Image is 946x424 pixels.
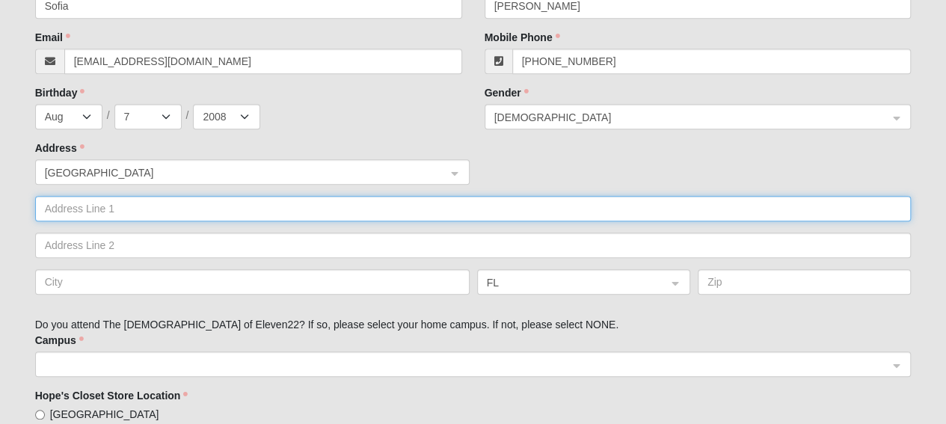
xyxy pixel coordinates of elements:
label: Hope's Closet Store Location [35,388,188,403]
span: / [107,108,110,123]
input: [GEOGRAPHIC_DATA] [35,410,45,420]
label: Gender [485,85,529,100]
input: Zip [698,269,911,295]
span: United States [45,165,433,181]
input: Address Line 1 [35,196,912,221]
span: [GEOGRAPHIC_DATA] [50,407,159,422]
label: Campus [35,333,84,348]
label: Birthday [35,85,85,100]
input: Address Line 2 [35,233,912,258]
label: Email [35,30,70,45]
label: Address [35,141,85,156]
span: / [186,108,189,123]
span: FL [487,274,654,291]
label: Mobile Phone [485,30,560,45]
span: Female [494,109,888,126]
input: City [35,269,470,295]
